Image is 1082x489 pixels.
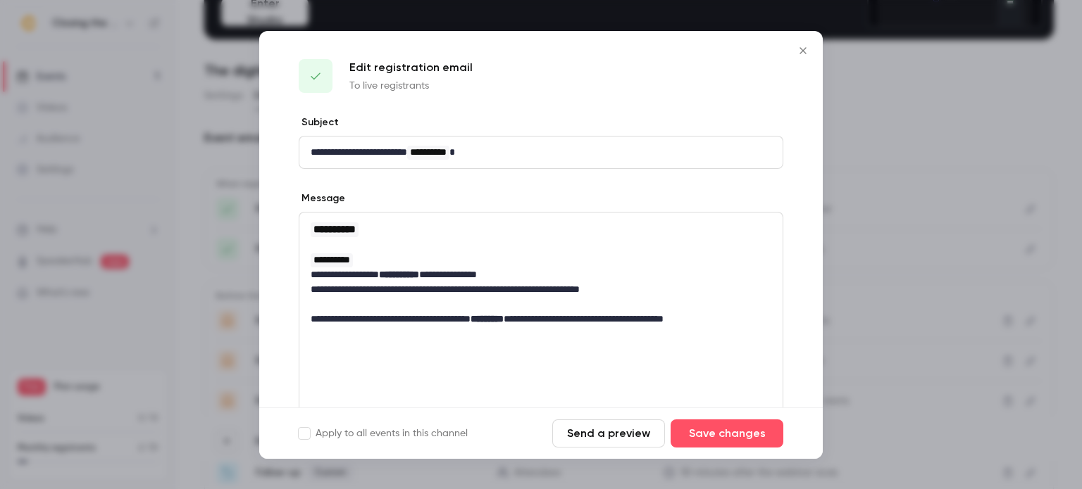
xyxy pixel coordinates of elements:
button: Close [789,37,817,65]
button: Send a preview [552,419,665,447]
label: Message [299,191,345,205]
div: editor [299,212,783,335]
button: Save changes [671,419,783,447]
label: Apply to all events in this channel [299,426,468,440]
p: To live registrants [349,79,473,93]
label: Subject [299,115,339,129]
div: editor [299,136,783,168]
p: Edit registration email [349,59,473,76]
